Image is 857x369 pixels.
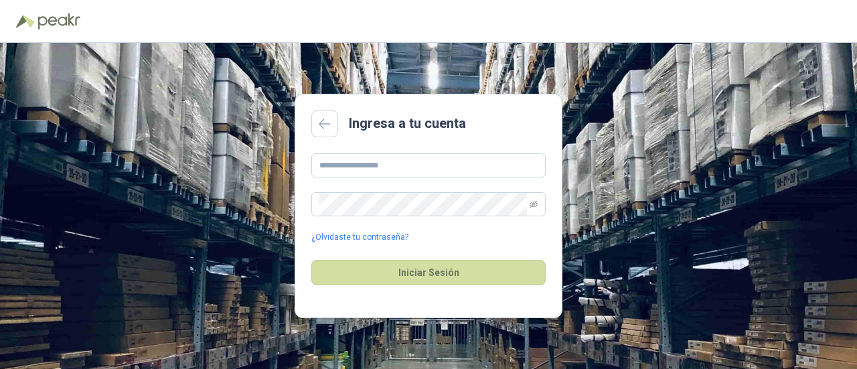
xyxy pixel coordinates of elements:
img: Peakr [37,13,80,29]
img: Logo [16,15,35,28]
h2: Ingresa a tu cuenta [349,113,466,134]
button: Iniciar Sesión [311,260,546,285]
span: eye-invisible [530,200,538,208]
a: ¿Olvidaste tu contraseña? [311,231,408,244]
